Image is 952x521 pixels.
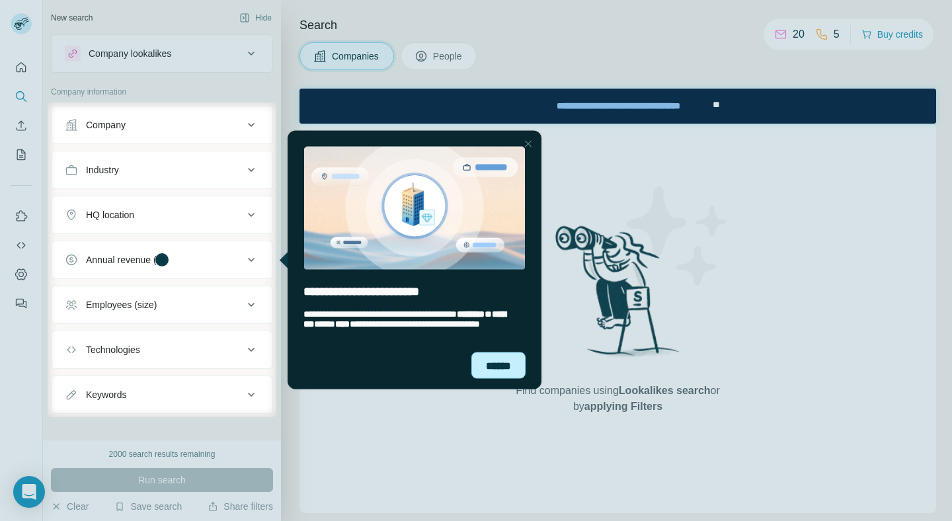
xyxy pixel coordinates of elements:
button: Keywords [52,379,272,411]
div: Technologies [86,343,140,356]
div: Keywords [86,388,126,401]
button: Employees (size) [52,289,272,321]
div: Annual revenue ($) [86,253,165,266]
button: Annual revenue ($) [52,244,272,276]
button: Industry [52,154,272,186]
div: Upgrade plan for full access to Surfe [225,3,412,32]
div: HQ location [86,208,134,221]
div: Industry [86,163,119,177]
button: HQ location [52,199,272,231]
div: Company [86,118,126,132]
button: Technologies [52,334,272,366]
iframe: Tooltip [276,128,544,392]
button: Company [52,109,272,141]
div: Employees (size) [86,298,157,311]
